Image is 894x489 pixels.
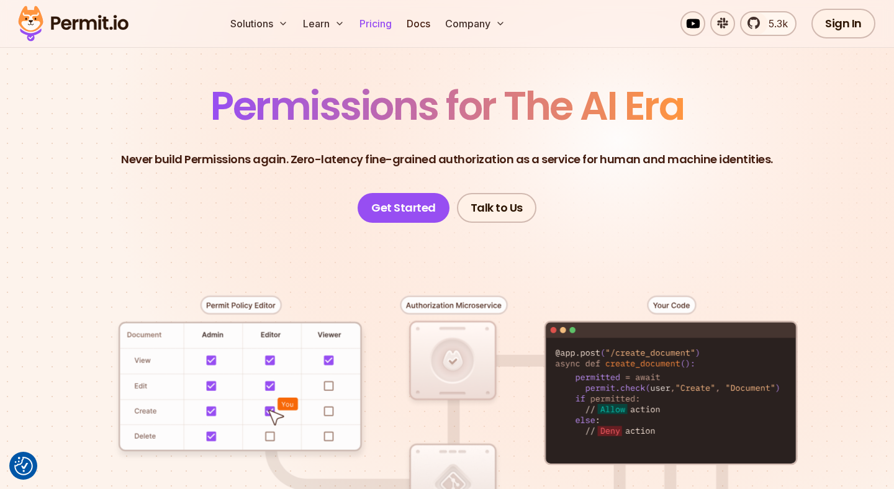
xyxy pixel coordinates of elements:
[12,2,134,45] img: Permit logo
[402,11,435,36] a: Docs
[811,9,875,38] a: Sign In
[14,457,33,475] button: Consent Preferences
[225,11,293,36] button: Solutions
[761,16,788,31] span: 5.3k
[457,193,536,223] a: Talk to Us
[121,151,773,168] p: Never build Permissions again. Zero-latency fine-grained authorization as a service for human and...
[14,457,33,475] img: Revisit consent button
[440,11,510,36] button: Company
[354,11,397,36] a: Pricing
[298,11,350,36] button: Learn
[210,78,684,133] span: Permissions for The AI Era
[740,11,797,36] a: 5.3k
[358,193,449,223] a: Get Started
